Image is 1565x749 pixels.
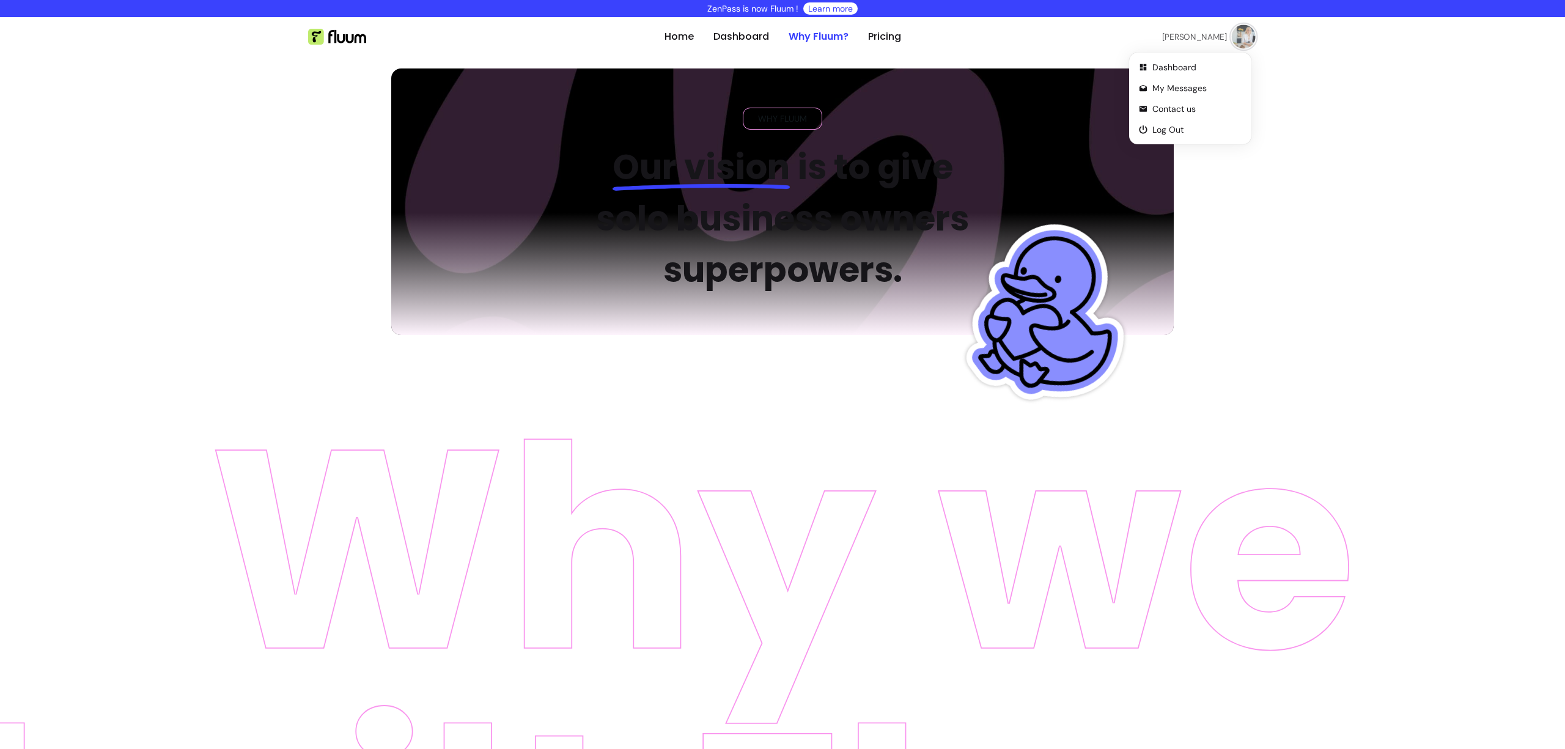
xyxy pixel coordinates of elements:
[789,29,849,44] a: Why Fluum?
[956,194,1148,434] img: Fluum Duck sticker
[868,29,901,44] a: Pricing
[753,113,812,125] span: WHY FLUUM
[1152,61,1242,73] span: Dashboard
[613,143,790,191] span: Our vision
[1152,82,1242,94] span: My Messages
[308,29,366,45] img: Fluum Logo
[1132,55,1249,142] div: Profile Actions
[707,2,798,15] p: ZenPass is now Fluum !
[1162,31,1227,42] span: [PERSON_NAME]
[1152,103,1242,115] span: Contact us
[576,142,990,296] h2: is to give solo business owners superpowers.
[713,29,769,44] a: Dashboard
[665,29,694,44] a: Home
[808,2,853,15] a: Learn more
[1152,124,1242,136] span: Log Out
[1134,57,1246,139] ul: Profile Actions
[1232,25,1256,49] img: avatar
